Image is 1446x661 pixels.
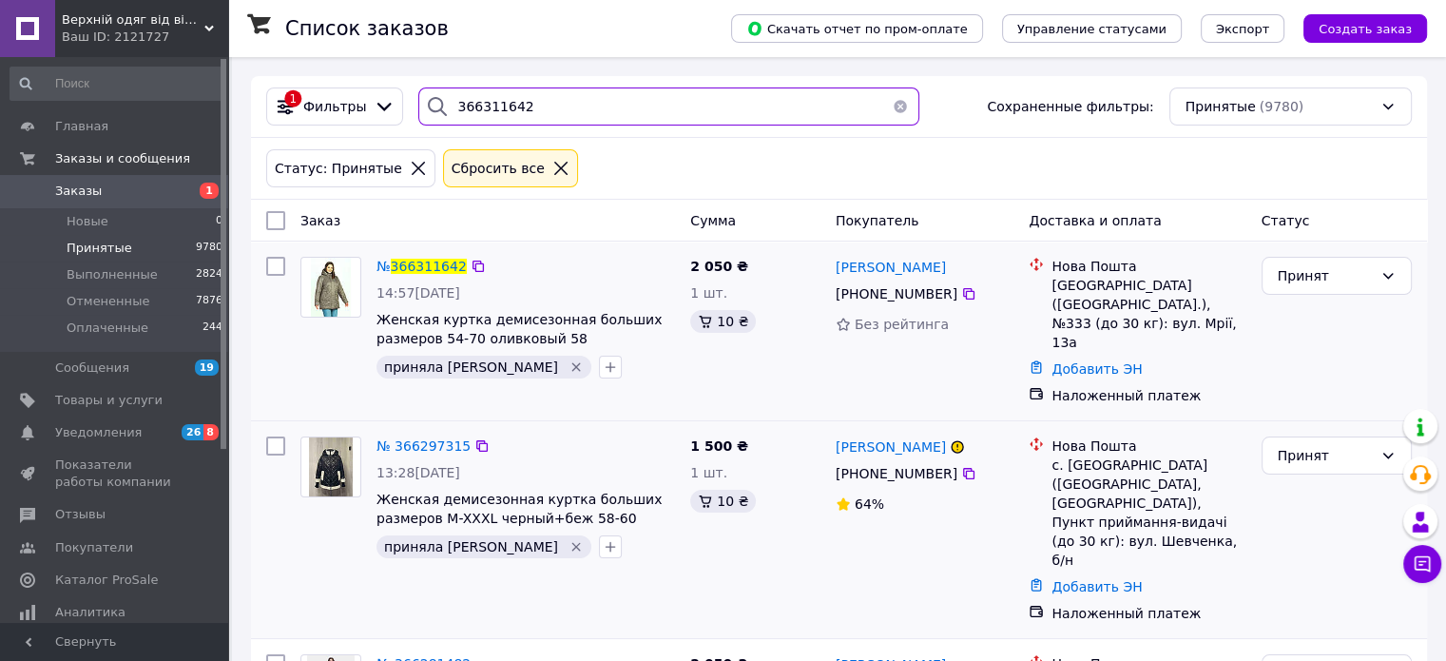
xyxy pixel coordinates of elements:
span: Статус [1262,213,1310,228]
span: (9780) [1260,99,1304,114]
span: 26 [182,424,203,440]
a: [PERSON_NAME] [836,437,946,457]
span: 8 [203,424,219,440]
span: Сумма [690,213,736,228]
a: Женская куртка демисезонная больших размеров 54-70 оливковый 58 [376,312,662,346]
span: 244 [202,320,222,337]
span: Создать заказ [1319,22,1412,36]
div: с. [GEOGRAPHIC_DATA] ([GEOGRAPHIC_DATA], [GEOGRAPHIC_DATA]), Пункт приймання-видачі (до 30 кг): в... [1051,456,1245,570]
div: 10 ₴ [690,490,756,513]
span: [PERSON_NAME] [836,260,946,275]
span: Новые [67,213,108,230]
span: Сообщения [55,360,129,377]
span: Принятые [67,240,132,257]
span: 14:57[DATE] [376,285,460,301]
span: Выполненные [67,266,158,283]
span: 1 [200,183,219,199]
span: Каталог ProSale [55,572,158,589]
span: Отзывы [55,506,106,523]
a: Создать заказ [1284,20,1427,35]
span: Покупатель [836,213,919,228]
button: Скачать отчет по пром-оплате [731,14,983,43]
span: Скачать отчет по пром-оплате [746,20,968,37]
span: 1 шт. [690,465,727,480]
div: Наложенный платеж [1051,604,1245,623]
span: приняла [PERSON_NAME] [384,539,558,554]
span: Экспорт [1216,22,1269,36]
span: 7876 [196,293,222,310]
button: Очистить [881,87,919,126]
div: Статус: Принятые [271,158,406,179]
span: 0 [216,213,222,230]
a: № 366297315 [376,438,471,454]
span: Фильтры [303,97,366,116]
span: Управление статусами [1017,22,1166,36]
a: Добавить ЭН [1051,361,1142,377]
button: Создать заказ [1303,14,1427,43]
a: №366311642 [376,259,467,274]
a: Фото товару [300,257,361,318]
span: 13:28[DATE] [376,465,460,480]
div: Принят [1278,445,1373,466]
button: Экспорт [1201,14,1284,43]
div: Наложенный платеж [1051,386,1245,405]
span: Показатели работы компании [55,457,176,491]
span: 1 500 ₴ [690,438,748,454]
input: Поиск по номеру заказа, ФИО покупателя, номеру телефона, Email, номеру накладной [418,87,919,126]
span: Принятые [1186,97,1256,116]
span: Главная [55,118,108,135]
button: Чат с покупателем [1403,545,1441,583]
span: 64% [855,496,884,512]
span: Без рейтинга [855,317,949,332]
div: Принят [1278,265,1373,286]
span: Оплаченные [67,320,148,337]
div: [GEOGRAPHIC_DATA] ([GEOGRAPHIC_DATA].), №333 (до 30 кг): вул. Мрії, 13а [1051,276,1245,352]
span: Заказ [300,213,340,228]
a: Женская демисезонная куртка больших размеров M-XXXL черный+беж 58-60 [376,492,662,526]
span: [PHONE_NUMBER] [836,466,957,481]
span: 2824 [196,266,222,283]
span: [PHONE_NUMBER] [836,286,957,301]
span: 1 шт. [690,285,727,301]
svg: Удалить метку [569,539,584,554]
span: 9780 [196,240,222,257]
span: Доставка и оплата [1029,213,1161,228]
div: Нова Пошта [1051,437,1245,456]
span: приняла [PERSON_NAME] [384,360,558,375]
span: Покупатели [55,539,133,556]
div: Нова Пошта [1051,257,1245,276]
div: Ваш ID: 2121727 [62,29,228,46]
input: Поиск [10,67,224,101]
svg: Удалить метку [569,360,584,375]
span: Заказы [55,183,102,200]
div: Сбросить все [448,158,549,179]
span: 366311642 [391,259,467,274]
span: Заказы и сообщения [55,150,190,167]
span: № [376,259,391,274]
img: Фото товару [311,258,351,317]
img: Фото товару [309,437,354,496]
a: Фото товару [300,437,361,497]
span: Уведомления [55,424,142,441]
span: Сохраненные фильтры: [987,97,1153,116]
div: 10 ₴ [690,310,756,333]
span: [PERSON_NAME] [836,439,946,455]
a: [PERSON_NAME] [836,258,946,277]
span: 2 050 ₴ [690,259,748,274]
button: Управление статусами [1002,14,1182,43]
span: Отмененные [67,293,149,310]
span: Товары и услуги [55,392,163,409]
span: 19 [195,360,219,376]
h1: Список заказов [285,17,449,40]
span: Верхній одяг від від виробника [62,11,204,29]
a: Добавить ЭН [1051,579,1142,594]
span: Аналитика [55,604,125,621]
